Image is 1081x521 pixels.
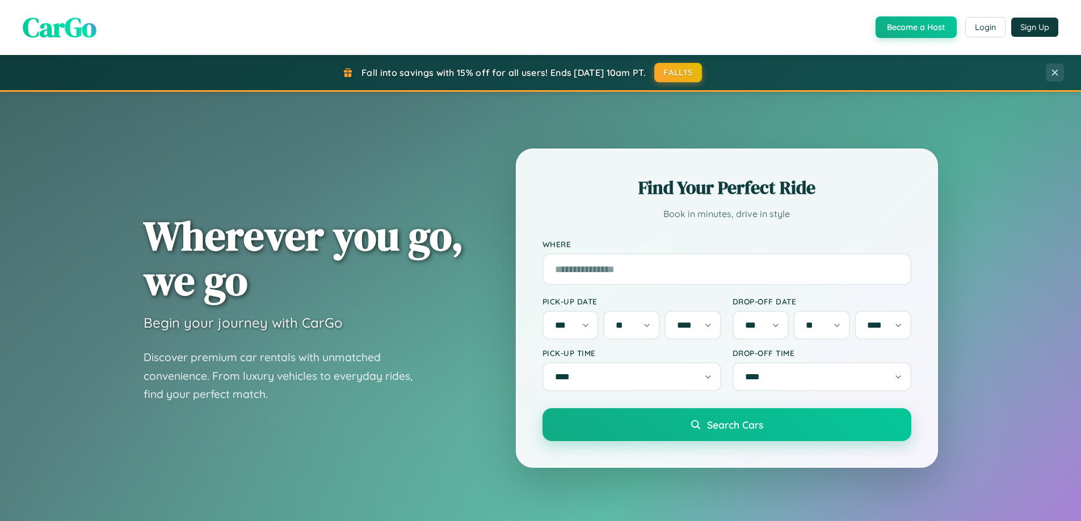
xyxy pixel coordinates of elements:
button: Sign Up [1011,18,1058,37]
button: FALL15 [654,63,702,82]
button: Login [965,17,1006,37]
p: Book in minutes, drive in style [542,206,911,222]
h2: Find Your Perfect Ride [542,175,911,200]
label: Drop-off Date [733,296,911,306]
h1: Wherever you go, we go [144,213,464,303]
button: Become a Host [876,16,957,38]
button: Search Cars [542,408,911,441]
label: Pick-up Time [542,348,721,358]
label: Drop-off Time [733,348,911,358]
p: Discover premium car rentals with unmatched convenience. From luxury vehicles to everyday rides, ... [144,348,427,404]
span: CarGo [23,9,96,46]
h3: Begin your journey with CarGo [144,314,343,331]
span: Fall into savings with 15% off for all users! Ends [DATE] 10am PT. [361,67,646,78]
label: Where [542,239,911,249]
span: Search Cars [707,418,763,431]
label: Pick-up Date [542,296,721,306]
